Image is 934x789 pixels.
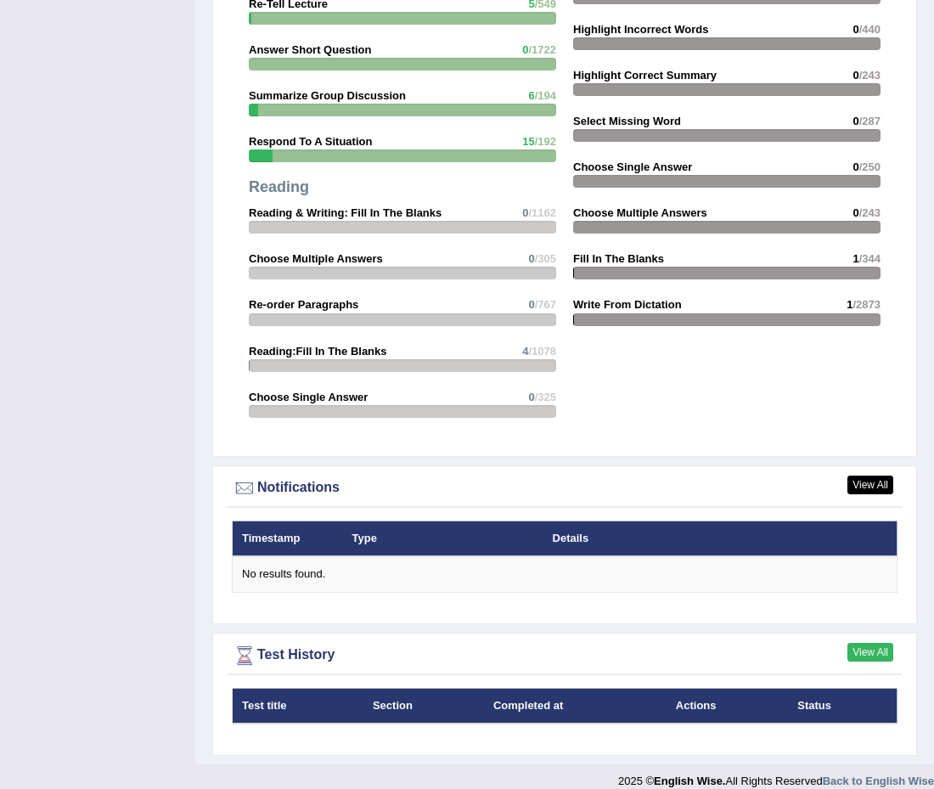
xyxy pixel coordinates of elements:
strong: Fill In The Blanks [573,252,664,265]
span: 0 [852,23,858,36]
span: 15 [522,135,534,148]
span: 0 [852,69,858,82]
strong: Choose Multiple Answers [573,206,707,219]
strong: Highlight Correct Summary [573,69,717,82]
strong: Reading & Writing: Fill In The Blanks [249,206,442,219]
strong: Select Missing Word [573,115,681,127]
span: /192 [535,135,556,148]
a: View All [847,643,893,662]
span: 1 [852,252,858,265]
span: /305 [535,252,556,265]
strong: Answer Short Question [249,43,371,56]
strong: Respond To A Situation [249,135,372,148]
th: Completed at [484,688,667,724]
strong: Highlight Incorrect Words [573,23,708,36]
span: /1162 [528,206,556,219]
strong: Re-order Paragraphs [249,298,358,311]
span: /1722 [528,43,556,56]
div: No results found. [242,566,887,583]
strong: Summarize Group Discussion [249,89,406,102]
div: 2025 © All Rights Reserved [618,764,934,789]
span: /287 [859,115,881,127]
a: View All [847,476,893,494]
strong: English Wise. [654,775,725,787]
div: Notifications [232,476,897,501]
span: /325 [535,391,556,403]
span: /2873 [852,298,881,311]
span: /194 [535,89,556,102]
th: Type [343,521,543,556]
span: /243 [859,69,881,82]
th: Test title [233,688,363,724]
span: 0 [528,391,534,403]
div: Test History [232,643,897,668]
a: Back to English Wise [823,775,934,787]
span: /344 [859,252,881,265]
span: 0 [852,161,858,173]
strong: Choose Single Answer [573,161,692,173]
th: Actions [667,688,788,724]
span: /440 [859,23,881,36]
th: Details [543,521,796,556]
th: Timestamp [233,521,343,556]
span: /1078 [528,345,556,358]
span: 0 [528,298,534,311]
span: 6 [528,89,534,102]
strong: Write From Dictation [573,298,682,311]
span: 4 [522,345,528,358]
strong: Reading [249,178,309,195]
th: Section [363,688,484,724]
span: 0 [528,252,534,265]
strong: Choose Single Answer [249,391,368,403]
strong: Reading:Fill In The Blanks [249,345,387,358]
span: 0 [522,43,528,56]
th: Status [788,688,897,724]
span: /250 [859,161,881,173]
span: /767 [535,298,556,311]
span: /243 [859,206,881,219]
span: 0 [852,206,858,219]
span: 0 [852,115,858,127]
span: 0 [522,206,528,219]
span: 1 [847,298,852,311]
strong: Choose Multiple Answers [249,252,383,265]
